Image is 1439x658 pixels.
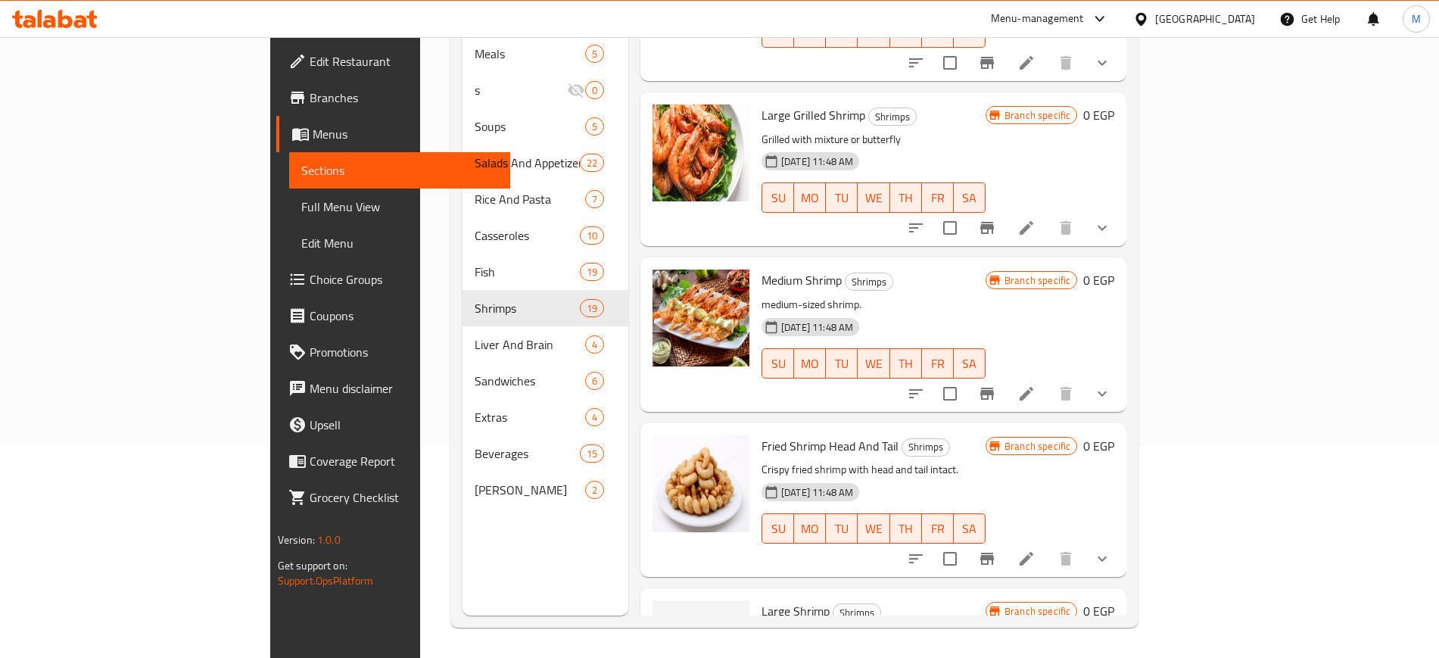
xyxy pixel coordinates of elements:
button: Branch-specific-item [969,541,1005,577]
nav: Menu sections [463,30,628,514]
a: Choice Groups [276,261,510,298]
button: Branch-specific-item [969,376,1005,412]
span: Soups [475,117,585,136]
div: items [585,45,604,63]
div: items [585,335,604,354]
div: Kunafa Nabulsieh [475,481,585,499]
button: TH [890,182,922,213]
div: [GEOGRAPHIC_DATA] [1155,11,1255,27]
button: TH [890,348,922,379]
button: delete [1048,210,1084,246]
span: Extras [475,408,585,426]
button: TU [826,513,858,544]
button: SU [762,182,794,213]
span: TH [896,187,916,209]
span: TU [832,353,852,375]
span: [PERSON_NAME] [475,481,585,499]
div: Meals5 [463,36,628,72]
a: Full Menu View [289,189,510,225]
div: items [585,81,604,99]
div: items [585,117,604,136]
span: FR [928,22,948,44]
button: show more [1084,541,1120,577]
span: Choice Groups [310,270,498,288]
div: Rice And Pasta [475,190,585,208]
img: Medium Shrimp [653,270,749,366]
span: Full Menu View [301,198,498,216]
button: SA [954,513,986,544]
span: 6 [586,374,603,388]
button: MO [794,348,826,379]
div: s0 [463,72,628,108]
span: Shrimps [869,108,916,126]
span: Shrimps [833,604,880,622]
span: Medium Shrimp [762,269,842,292]
button: FR [922,348,954,379]
div: items [585,481,604,499]
div: Sandwiches6 [463,363,628,399]
button: show more [1084,210,1120,246]
span: TU [832,187,852,209]
span: 15 [581,447,603,461]
a: Menus [276,116,510,152]
div: Shrimps [845,273,893,291]
span: MO [800,518,820,540]
a: Grocery Checklist [276,479,510,516]
div: Fish19 [463,254,628,290]
span: Branch specific [998,604,1076,619]
div: [PERSON_NAME]2 [463,472,628,508]
span: Version: [278,530,315,550]
span: TH [896,518,916,540]
div: Extras4 [463,399,628,435]
span: Branches [310,89,498,107]
span: SU [768,518,788,540]
span: Select to update [934,378,966,410]
button: delete [1048,376,1084,412]
span: Select to update [934,543,966,575]
span: [DATE] 11:48 AM [775,485,859,500]
button: delete [1048,541,1084,577]
span: Select to update [934,47,966,79]
a: Edit menu item [1017,550,1036,568]
span: WE [864,518,883,540]
span: Shrimps [902,438,949,456]
span: 19 [581,301,603,316]
div: items [580,299,604,317]
span: Salads And Appetizers [475,154,580,172]
span: M [1412,11,1421,27]
h6: 0 EGP [1083,600,1114,622]
span: FR [928,518,948,540]
div: items [585,408,604,426]
span: Branch specific [998,273,1076,288]
span: Meals [475,45,585,63]
div: Shrimps [475,299,580,317]
a: Edit menu item [1017,385,1036,403]
span: 7 [586,192,603,207]
a: Edit Menu [289,225,510,261]
a: Edit menu item [1017,54,1036,72]
button: FR [922,513,954,544]
a: Support.OpsPlatform [278,571,374,591]
div: items [585,372,604,390]
div: items [585,190,604,208]
span: TU [832,518,852,540]
div: Liver And Brain4 [463,326,628,363]
span: Sections [301,161,498,179]
p: Crispy fried shrimp with head and tail intact. [762,460,986,479]
span: Large Grilled Shrimp [762,104,865,126]
button: WE [858,348,889,379]
a: Promotions [276,334,510,370]
span: TH [896,22,916,44]
button: SA [954,348,986,379]
svg: Show Choices [1093,219,1111,237]
span: 5 [586,120,603,134]
span: Grocery Checklist [310,488,498,507]
span: [DATE] 11:48 AM [775,154,859,169]
div: Fish [475,263,580,281]
span: 0 [586,83,603,98]
svg: Show Choices [1093,550,1111,568]
div: Shrimps [833,603,881,622]
span: SU [768,187,788,209]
